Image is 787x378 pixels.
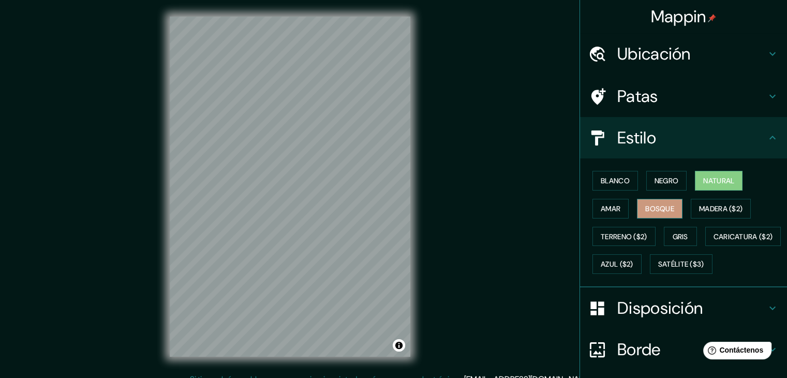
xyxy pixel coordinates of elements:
[650,254,712,274] button: Satélite ($3)
[601,232,647,241] font: Terreno ($2)
[617,85,658,107] font: Patas
[664,227,697,246] button: Gris
[617,127,656,149] font: Estilo
[703,176,734,185] font: Natural
[170,17,410,357] canvas: Mapa
[592,199,629,219] button: Amar
[695,171,743,191] button: Natural
[580,287,787,329] div: Disposición
[714,232,773,241] font: Caricatura ($2)
[708,14,716,22] img: pin-icon.png
[393,339,405,352] button: Activar o desactivar atribución
[651,6,706,27] font: Mappin
[592,171,638,191] button: Blanco
[637,199,682,219] button: Bosque
[592,254,642,274] button: Azul ($2)
[673,232,688,241] font: Gris
[601,204,620,213] font: Amar
[580,117,787,158] div: Estilo
[695,338,776,367] iframe: Lanzador de widgets de ayuda
[580,33,787,75] div: Ubicación
[592,227,656,246] button: Terreno ($2)
[617,43,691,65] font: Ubicación
[655,176,679,185] font: Negro
[658,260,704,269] font: Satélite ($3)
[580,329,787,370] div: Borde
[705,227,781,246] button: Caricatura ($2)
[617,339,661,360] font: Borde
[601,260,633,269] font: Azul ($2)
[601,176,630,185] font: Blanco
[699,204,743,213] font: Madera ($2)
[617,297,703,319] font: Disposición
[645,204,674,213] font: Bosque
[580,76,787,117] div: Patas
[646,171,687,191] button: Negro
[691,199,751,219] button: Madera ($2)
